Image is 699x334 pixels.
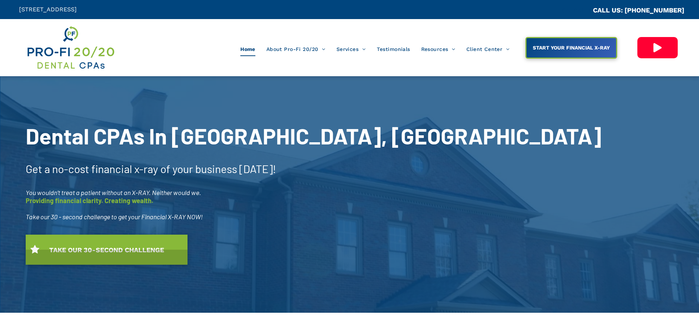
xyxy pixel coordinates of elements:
[371,42,416,56] a: Testimonials
[47,242,167,257] span: TAKE OUR 30-SECOND CHALLENGE
[19,6,77,13] span: [STREET_ADDRESS]
[416,42,461,56] a: Resources
[26,122,601,149] span: Dental CPAs In [GEOGRAPHIC_DATA], [GEOGRAPHIC_DATA]
[26,235,188,265] a: TAKE OUR 30-SECOND CHALLENGE
[235,42,261,56] a: Home
[26,213,203,221] span: Take our 30 - second challenge to get your Financial X-RAY NOW!
[461,42,515,56] a: Client Center
[52,162,158,175] span: no-cost financial x-ray
[593,6,684,14] a: CALL US: [PHONE_NUMBER]
[160,162,276,175] span: of your business [DATE]!
[331,42,371,56] a: Services
[26,162,50,175] span: Get a
[525,37,617,59] a: START YOUR FINANCIAL X-RAY
[26,188,201,197] span: You wouldn’t treat a patient without an X-RAY. Neither would we.
[562,7,593,14] span: CA::CALLC
[26,197,153,205] span: Providing financial clarity. Creating wealth.
[261,42,331,56] a: About Pro-Fi 20/20
[530,41,612,54] span: START YOUR FINANCIAL X-RAY
[26,25,115,71] img: Get Dental CPA Consulting, Bookkeeping, & Bank Loans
